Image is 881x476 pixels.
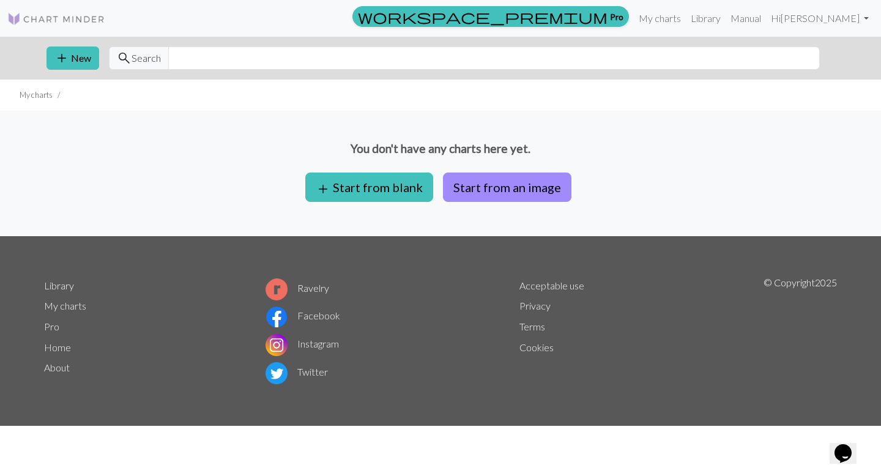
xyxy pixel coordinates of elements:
a: Library [686,6,726,31]
img: Logo [7,12,105,26]
a: Cookies [519,341,554,353]
img: Ravelry logo [266,278,288,300]
img: Facebook logo [266,306,288,328]
span: search [117,50,132,67]
a: Manual [726,6,766,31]
a: Twitter [266,366,328,377]
span: add [316,180,330,198]
iframe: chat widget [830,427,869,464]
button: Start from an image [443,173,571,202]
a: Acceptable use [519,280,584,291]
a: My charts [634,6,686,31]
a: Start from an image [438,180,576,192]
a: Ravelry [266,282,329,294]
a: Facebook [266,310,340,321]
a: About [44,362,70,373]
span: add [54,50,69,67]
button: Start from blank [305,173,433,202]
a: Home [44,341,71,353]
li: My charts [20,89,53,101]
span: Search [132,51,161,65]
img: Twitter logo [266,362,288,384]
span: workspace_premium [358,8,608,25]
img: Instagram logo [266,334,288,356]
a: Hi[PERSON_NAME] [766,6,874,31]
p: © Copyright 2025 [764,275,837,387]
a: Terms [519,321,545,332]
a: Library [44,280,74,291]
a: Pro [352,6,629,27]
a: Pro [44,321,59,332]
a: Privacy [519,300,551,311]
a: Instagram [266,338,339,349]
button: New [46,46,99,70]
a: My charts [44,300,86,311]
